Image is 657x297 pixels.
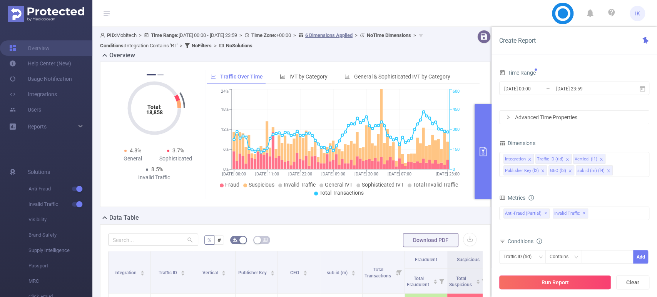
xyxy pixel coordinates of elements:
b: PID: [107,32,116,38]
i: icon: close [599,157,603,162]
a: Overview [9,40,50,56]
span: Total Suspicious [449,276,473,287]
u: 6 Dimensions Applied [305,32,353,38]
i: icon: caret-up [303,269,307,272]
span: Invalid Traffic [284,182,316,188]
div: Sort [351,269,356,274]
span: Reports [28,123,47,130]
span: Brand Safety [28,227,92,243]
i: icon: caret-up [433,278,437,280]
button: 1 [147,74,156,75]
span: Invalid Traffic [28,197,92,212]
span: Time Range [499,70,536,76]
span: Solutions [28,164,50,180]
span: Total Transactions [364,267,392,279]
span: Traffic ID [159,270,178,275]
input: Search... [108,234,198,246]
span: GEO [290,270,300,275]
button: Download PDF [403,233,458,247]
b: No Time Dimensions [367,32,411,38]
li: sub id (m) (l4) [576,165,613,175]
span: Sophisticated IVT [362,182,404,188]
span: Conditions [508,238,542,244]
tspan: [DATE] 09:00 [321,172,345,177]
tspan: [DATE] 07:00 [388,172,411,177]
tspan: [DATE] 23:00 [436,172,460,177]
span: ✕ [583,209,586,218]
i: icon: caret-up [222,269,226,272]
span: Vertical [202,270,219,275]
b: Time Zone: [251,32,276,38]
span: IVT by Category [289,73,328,80]
i: Filter menu [478,269,489,293]
a: Integrations [9,87,57,102]
i: icon: close [541,169,545,174]
div: Sort [476,278,480,283]
i: icon: caret-up [140,269,145,272]
h2: Data Table [109,213,139,222]
div: Traffic ID (tid) [537,154,563,164]
i: icon: caret-down [271,272,275,275]
span: > [353,32,360,38]
i: icon: bar-chart [344,74,350,79]
span: 8.5% [151,166,163,172]
div: Invalid Traffic [133,174,176,182]
span: # [217,237,221,243]
div: Vertical (l1) [575,154,597,164]
span: > [411,32,418,38]
input: Start date [503,83,566,94]
span: Total Transactions [319,190,364,196]
tspan: 0 [453,167,455,172]
i: icon: caret-up [271,269,275,272]
tspan: 18,858 [146,109,162,115]
span: 4.8% [130,147,141,154]
span: Metrics [499,195,525,201]
i: Filter menu [436,269,447,293]
div: Sophisticated [154,155,197,163]
i: icon: close [568,169,572,174]
span: sub id (m) [327,270,349,275]
span: Publisher Key [238,270,268,275]
i: icon: caret-down [351,272,356,275]
tspan: 6% [223,147,229,152]
span: Dimensions [499,140,535,146]
i: icon: close [528,157,532,162]
span: ✕ [544,209,547,218]
li: Integration [503,154,534,164]
tspan: 0% [223,167,229,172]
i: icon: caret-up [181,269,185,272]
tspan: 150 [453,147,460,152]
i: icon: caret-down [140,272,145,275]
b: No Filters [192,43,212,48]
i: icon: caret-up [476,278,480,280]
h2: Overview [109,51,135,60]
a: Help Center (New) [9,56,71,71]
i: icon: caret-down [433,281,437,283]
span: Invalid Traffic [553,209,588,219]
b: Time Range: [151,32,179,38]
div: Sort [140,269,145,274]
span: Create Report [499,37,536,44]
div: GEO (l3) [550,166,566,176]
div: Publisher Key (l2) [505,166,539,176]
i: icon: user [100,33,107,38]
div: sub id (m) (l4) [577,166,605,176]
li: GEO (l3) [548,165,574,175]
span: General & Sophisticated IVT by Category [354,73,450,80]
tspan: [DATE] 11:00 [255,172,279,177]
span: Passport [28,258,92,274]
button: Add [633,250,648,264]
tspan: [DATE] 00:00 [222,172,246,177]
div: General [111,155,154,163]
i: icon: close [607,169,610,174]
span: IK [635,6,640,21]
b: Conditions : [100,43,125,48]
span: Suspicious [249,182,274,188]
i: icon: right [506,115,510,120]
span: Supply Intelligence [28,243,92,258]
span: Integration [114,270,138,275]
div: icon: rightAdvanced Time Properties [500,111,649,124]
span: Anti-Fraud [28,181,92,197]
li: Traffic ID (tid) [535,154,572,164]
tspan: 300 [453,127,460,132]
